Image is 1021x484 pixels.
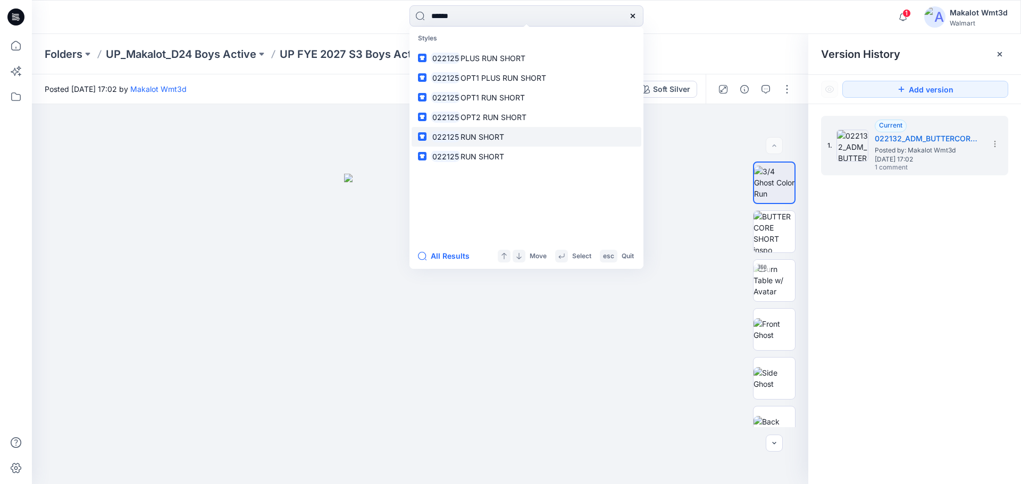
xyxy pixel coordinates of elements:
button: All Results [418,250,476,262]
span: 1 comment [875,164,949,172]
button: Soft Silver [634,81,697,98]
p: Select [572,251,591,262]
span: RUN SHORT [461,152,504,161]
span: Posted [DATE] 17:02 by [45,83,187,95]
span: 1. [827,141,832,150]
mark: 022125 [431,91,461,104]
mark: 022125 [431,150,461,163]
mark: 022125 [431,72,461,84]
img: Front Ghost [754,318,795,341]
div: Makalot Wmt3d [950,6,1008,19]
a: Makalot Wmt3d [130,84,187,94]
span: Version History [821,48,900,61]
span: OPT1 RUN SHORT [461,93,525,102]
button: Show Hidden Versions [821,81,838,98]
a: UP_Makalot_D24 Boys Active [106,47,256,62]
a: 022125OPT1 RUN SHORT [412,88,641,107]
span: 1 [902,9,911,18]
mark: 022125 [431,131,461,143]
img: 3/4 Ghost Color Run [754,166,794,199]
p: Styles [412,29,641,48]
div: Soft Silver [653,83,690,95]
button: Details [736,81,753,98]
p: Quit [622,251,634,262]
button: Add version [842,81,1008,98]
mark: 022125 [431,111,461,123]
a: UP FYE 2027 S3 Boys Active [280,47,427,62]
img: BUTTERCORE SHORT inspo [754,211,795,252]
span: Posted by: Makalot Wmt3d [875,145,981,156]
mark: 022125 [431,52,461,64]
span: OPT1 PLUS RUN SHORT [461,73,546,82]
p: esc [603,251,614,262]
h5: 022132_ADM_BUTTERCORE SHORT [875,132,981,145]
img: Turn Table w/ Avatar [754,264,795,297]
a: 022125PLUS RUN SHORT [412,48,641,68]
span: OPT2 RUN SHORT [461,113,526,122]
a: 022125OPT2 RUN SHORT [412,107,641,127]
div: Walmart [950,19,1008,27]
span: PLUS RUN SHORT [461,54,525,63]
a: 022125OPT1 PLUS RUN SHORT [412,68,641,88]
span: Current [879,121,902,129]
img: Side Ghost [754,367,795,389]
img: avatar [924,6,945,28]
a: 022125RUN SHORT [412,127,641,147]
span: RUN SHORT [461,132,504,141]
span: [DATE] 17:02 [875,156,981,163]
p: Move [530,251,547,262]
img: Back Ghost [754,416,795,438]
a: Folders [45,47,82,62]
button: Close [995,50,1004,58]
img: 022132_ADM_BUTTERCORE SHORT [836,130,868,162]
a: 022125RUN SHORT [412,147,641,166]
